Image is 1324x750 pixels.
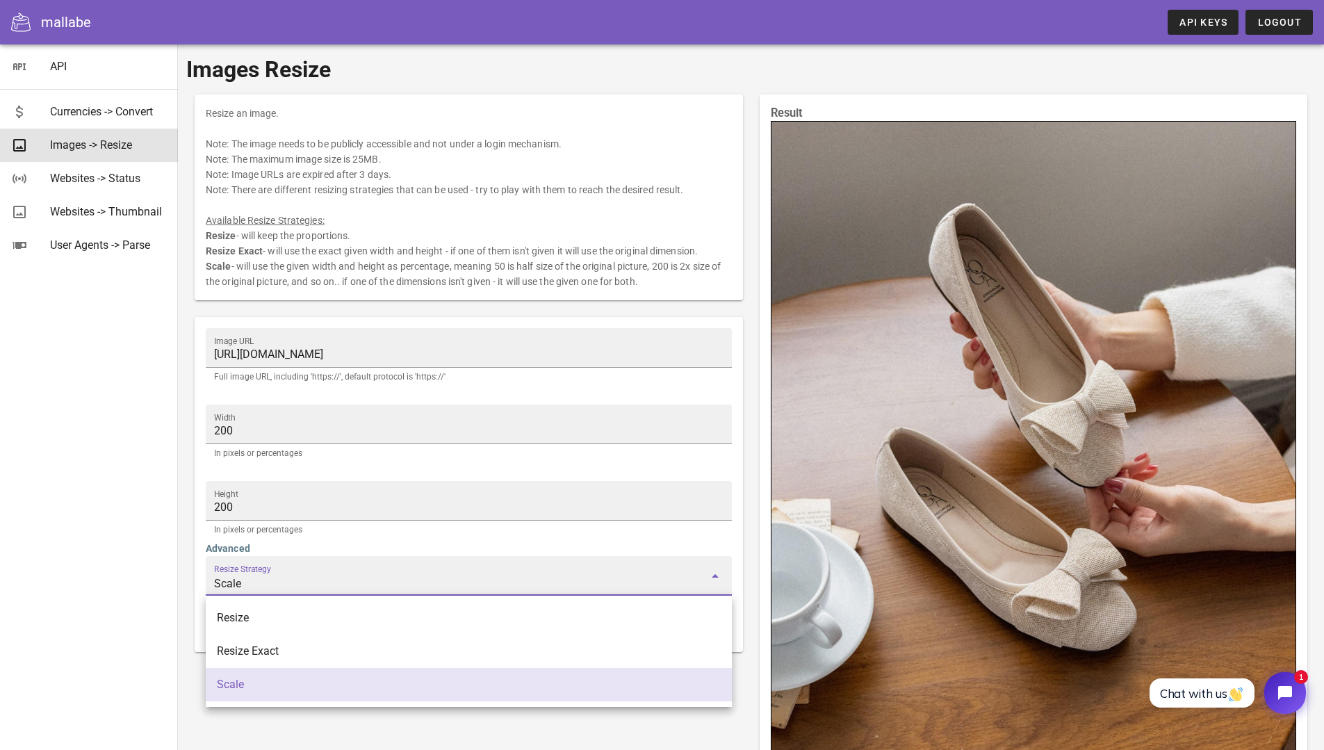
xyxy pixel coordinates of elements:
h3: Result [771,106,1297,121]
div: Resize an image. Note: The image needs to be publicly accessible and not under a login mechanism.... [195,95,743,300]
b: Resize Exact [206,245,263,256]
b: Scale [206,261,231,272]
span: API Keys [1179,17,1227,28]
button: Logout [1245,10,1313,35]
div: In pixels or percentages [214,525,724,534]
div: Images -> Resize [50,138,167,152]
label: Resize Strategy [214,564,271,575]
div: User Agents -> Parse [50,238,167,252]
label: Image URL [214,336,254,347]
u: Available Resize Strategies: [206,215,325,226]
label: Width [214,413,236,423]
div: Currencies -> Convert [50,105,167,118]
h4: Advanced [206,541,732,556]
h1: Images Resize [186,53,1316,86]
div: Resize [217,611,721,624]
div: Resize Exact [217,644,721,658]
div: Websites -> Thumbnail [50,205,167,218]
div: In pixels or percentages [214,449,724,457]
div: API [50,60,167,73]
span: Logout [1257,17,1302,28]
iframe: Tidio Chat [1134,660,1318,726]
div: Scale [217,678,721,691]
div: mallabe [41,12,91,33]
label: Height [214,489,238,500]
div: Full image URL, including 'https://', default protocol is 'https://' [214,373,724,381]
a: API Keys [1168,10,1239,35]
div: Websites -> Status [50,172,167,185]
b: Resize [206,230,236,241]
